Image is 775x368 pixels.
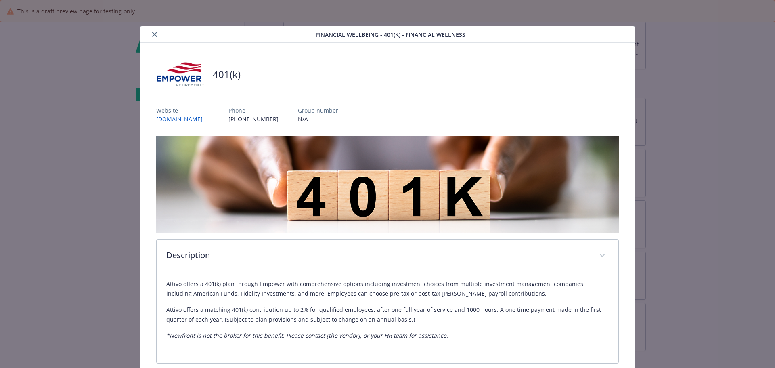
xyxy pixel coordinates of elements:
[228,106,279,115] p: Phone
[166,332,448,339] em: *Newfront is not the broker for this benefit. Please contact [the vendor], or your HR team for as...
[156,62,205,86] img: Empower Retirement
[156,136,619,233] img: banner
[150,29,159,39] button: close
[157,273,619,363] div: Description
[156,106,209,115] p: Website
[166,305,609,324] p: Attivo offers a matching 401(k) contribution up to 2% for qualified employees, after one full yea...
[228,115,279,123] p: [PHONE_NUMBER]
[316,30,465,39] span: Financial Wellbeing - 401(k) - Financial Wellness
[298,115,338,123] p: N/A
[166,279,609,299] p: Attivo offers a 401(k) plan through Empower with comprehensive options including investment choic...
[156,115,209,123] a: [DOMAIN_NAME]
[157,240,619,273] div: Description
[166,249,590,261] p: Description
[298,106,338,115] p: Group number
[213,67,241,81] h2: 401(k)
